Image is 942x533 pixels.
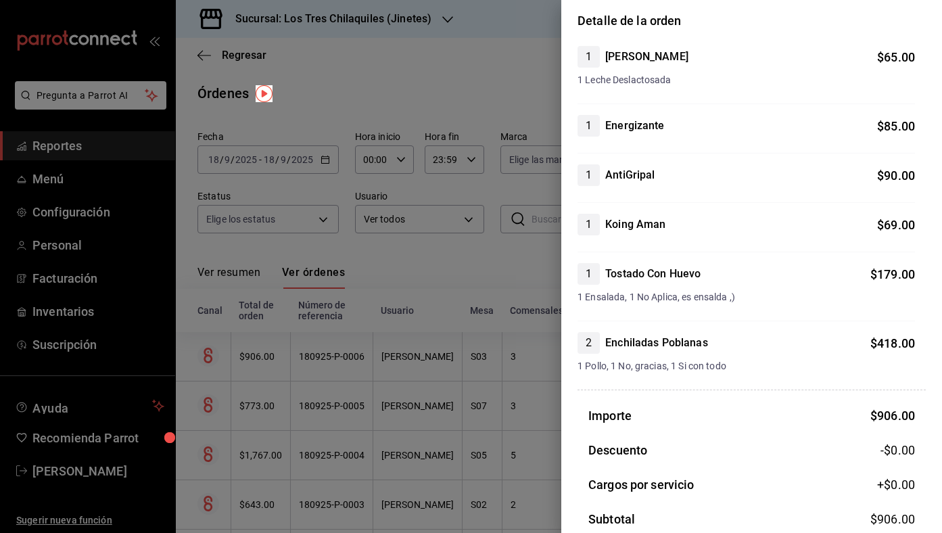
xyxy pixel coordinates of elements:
[870,512,915,526] span: $ 906.00
[578,73,915,87] span: 1 Leche Deslactosada
[605,266,701,282] h4: Tostado Con Huevo
[588,441,647,459] h3: Descuento
[588,476,694,494] h3: Cargos por servicio
[578,290,915,304] span: 1 Ensalada, 1 No Aplica, es ensalda ,)
[578,167,600,183] span: 1
[877,218,915,232] span: $ 69.00
[578,216,600,233] span: 1
[870,409,915,423] span: $ 906.00
[256,85,273,102] img: Tooltip marker
[578,49,600,65] span: 1
[877,50,915,64] span: $ 65.00
[605,118,664,134] h4: Energizante
[880,441,915,459] span: -$0.00
[605,216,665,233] h4: Koing Aman
[588,510,635,528] h3: Subtotal
[877,168,915,183] span: $ 90.00
[588,407,632,425] h3: Importe
[605,335,708,351] h4: Enchiladas Poblanas
[578,118,600,134] span: 1
[578,335,600,351] span: 2
[877,476,915,494] span: +$ 0.00
[605,49,688,65] h4: [PERSON_NAME]
[870,336,915,350] span: $ 418.00
[877,119,915,133] span: $ 85.00
[578,359,915,373] span: 1 Pollo, 1 No, gracias, 1 Si con todo
[870,267,915,281] span: $ 179.00
[605,167,655,183] h4: AntiGripal
[578,266,600,282] span: 1
[578,11,926,30] h3: Detalle de la orden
